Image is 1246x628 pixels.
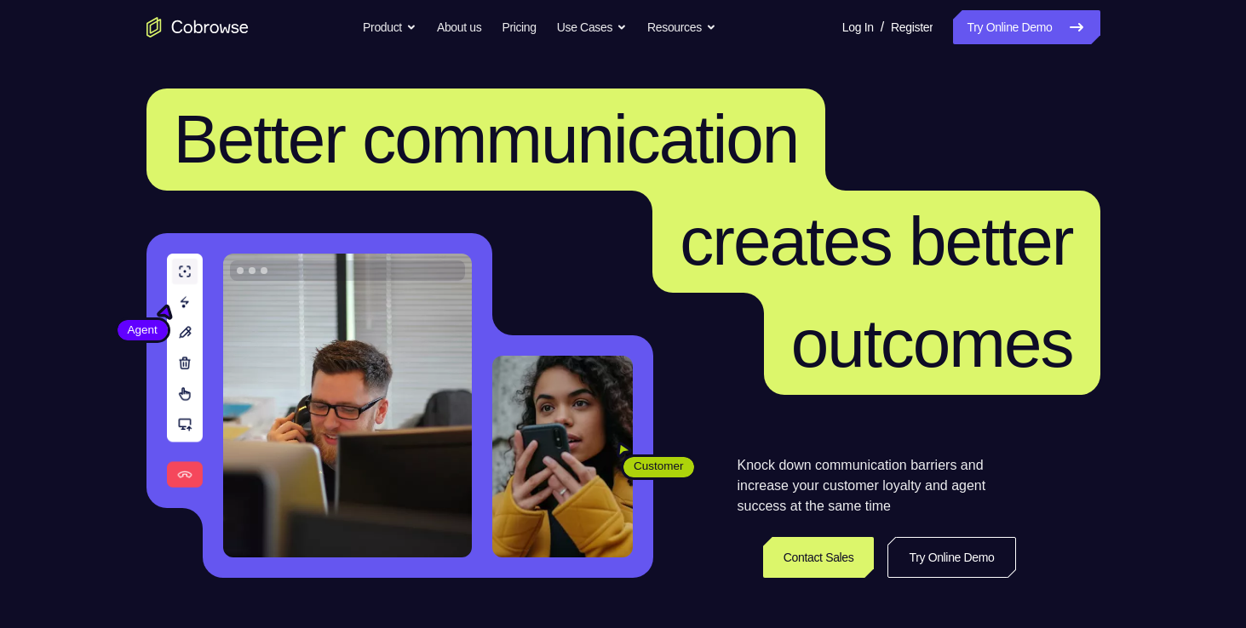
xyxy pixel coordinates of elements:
a: Pricing [502,10,536,44]
a: Try Online Demo [953,10,1100,44]
a: Try Online Demo [887,537,1015,578]
button: Resources [647,10,716,44]
a: Go to the home page [146,17,249,37]
a: Register [891,10,933,44]
p: Knock down communication barriers and increase your customer loyalty and agent success at the sam... [738,455,1016,517]
span: outcomes [791,305,1073,381]
span: creates better [680,203,1072,279]
a: Contact Sales [763,537,875,578]
button: Product [363,10,416,44]
a: About us [437,10,481,44]
button: Use Cases [557,10,627,44]
span: / [881,17,884,37]
img: A customer support agent talking on the phone [223,254,472,557]
span: Better communication [174,101,799,177]
a: Log In [842,10,874,44]
img: A customer holding their phone [492,356,633,557]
